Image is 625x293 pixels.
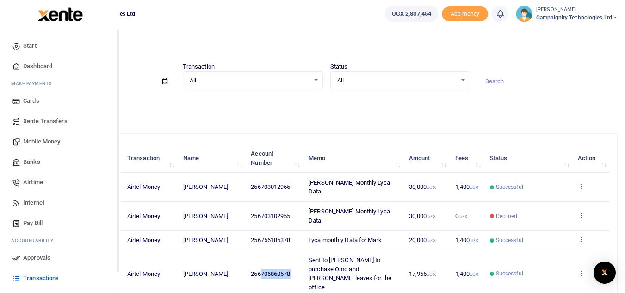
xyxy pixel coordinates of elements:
[251,212,290,219] span: 256703102955
[7,91,112,111] a: Cards
[7,36,112,56] a: Start
[392,9,431,19] span: UGX 2,837,454
[516,6,532,22] img: profile-user
[496,183,523,191] span: Successful
[7,172,112,193] a: Airtime
[330,62,348,71] label: Status
[23,41,37,50] span: Start
[127,237,160,243] span: Airtel Money
[409,212,436,219] span: 30,000
[484,144,573,173] th: Status: activate to sort column ascending
[470,272,478,277] small: UGX
[23,218,43,228] span: Pay Bill
[381,6,442,22] li: Wallet ballance
[23,274,59,283] span: Transactions
[122,144,178,173] th: Transaction: activate to sort column ascending
[35,100,618,110] p: Download
[23,117,68,126] span: Xente Transfers
[251,183,290,190] span: 256703012955
[516,6,618,22] a: profile-user [PERSON_NAME] Campaignity Technologies Ltd
[455,270,479,277] span: 1,400
[183,62,215,71] label: Transaction
[246,144,303,173] th: Account Number: activate to sort column ascending
[38,7,83,21] img: logo-large
[251,270,290,277] span: 256706860578
[183,270,228,277] span: [PERSON_NAME]
[7,56,112,76] a: Dashboard
[183,212,228,219] span: [PERSON_NAME]
[23,62,52,71] span: Dashboard
[23,198,44,207] span: Internet
[37,10,83,17] a: logo-small logo-large logo-large
[7,268,112,288] a: Transactions
[573,144,610,173] th: Action: activate to sort column ascending
[496,212,518,220] span: Declined
[127,212,160,219] span: Airtel Money
[7,213,112,233] a: Pay Bill
[427,238,435,243] small: UGX
[7,233,112,248] li: Ac
[309,256,391,291] span: Sent to [PERSON_NAME] to purchase Omo and [PERSON_NAME] leaves for the office
[183,183,228,190] span: [PERSON_NAME]
[427,214,435,219] small: UGX
[309,208,390,224] span: [PERSON_NAME] Monthly Lyca Data
[470,238,478,243] small: UGX
[251,237,290,243] span: 256756185378
[536,6,618,14] small: [PERSON_NAME]
[385,6,438,22] a: UGX 2,837,454
[496,269,523,278] span: Successful
[409,183,436,190] span: 30,000
[409,237,436,243] span: 20,000
[455,212,467,219] span: 0
[23,137,60,146] span: Mobile Money
[23,253,50,262] span: Approvals
[178,144,246,173] th: Name: activate to sort column ascending
[496,236,523,244] span: Successful
[409,270,436,277] span: 17,965
[303,144,404,173] th: Memo: activate to sort column ascending
[337,76,457,85] span: All
[7,248,112,268] a: Approvals
[536,13,618,22] span: Campaignity Technologies Ltd
[23,96,39,106] span: Cards
[455,183,479,190] span: 1,400
[16,80,52,87] span: ake Payments
[470,185,478,190] small: UGX
[7,152,112,172] a: Banks
[442,6,488,22] span: Add money
[7,131,112,152] a: Mobile Money
[309,237,382,243] span: Lyca monthly Data for Mark
[23,157,40,167] span: Banks
[442,10,488,17] a: Add money
[404,144,450,173] th: Amount: activate to sort column ascending
[7,193,112,213] a: Internet
[594,262,616,284] div: Open Intercom Messenger
[455,237,479,243] span: 1,400
[127,183,160,190] span: Airtel Money
[458,214,467,219] small: UGX
[7,111,112,131] a: Xente Transfers
[190,76,309,85] span: All
[442,6,488,22] li: Toup your wallet
[7,76,112,91] li: M
[427,185,435,190] small: UGX
[35,40,618,50] h4: Transactions
[427,272,435,277] small: UGX
[477,74,618,89] input: Search
[23,178,43,187] span: Airtime
[450,144,484,173] th: Fees: activate to sort column ascending
[183,237,228,243] span: [PERSON_NAME]
[127,270,160,277] span: Airtel Money
[309,179,390,195] span: [PERSON_NAME] Monthly Lyca Data
[18,237,53,244] span: countability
